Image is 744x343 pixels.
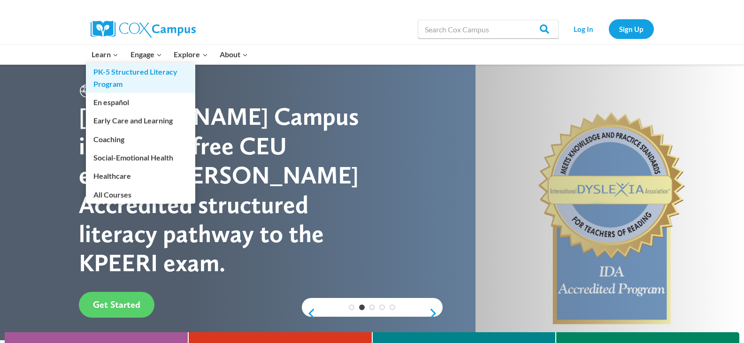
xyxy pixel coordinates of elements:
a: All Courses [86,185,195,203]
button: Child menu of Learn [86,45,125,64]
nav: Secondary Navigation [563,19,654,38]
a: En español [86,93,195,111]
a: Coaching [86,130,195,148]
a: PK-5 Structured Literacy Program [86,63,195,93]
span: Get Started [93,299,140,310]
div: [PERSON_NAME] Campus is the only free CEU earning, [PERSON_NAME] Accredited structured literacy p... [79,102,372,277]
a: Log In [563,19,604,38]
a: Social-Emotional Health [86,149,195,167]
input: Search Cox Campus [418,20,559,38]
a: Get Started [79,292,154,318]
a: Healthcare [86,167,195,185]
nav: Primary Navigation [86,45,254,64]
button: Child menu of About [214,45,254,64]
a: Sign Up [609,19,654,38]
button: Child menu of Engage [124,45,168,64]
button: Child menu of Explore [168,45,214,64]
img: Cox Campus [91,21,196,38]
a: Early Care and Learning [86,112,195,130]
